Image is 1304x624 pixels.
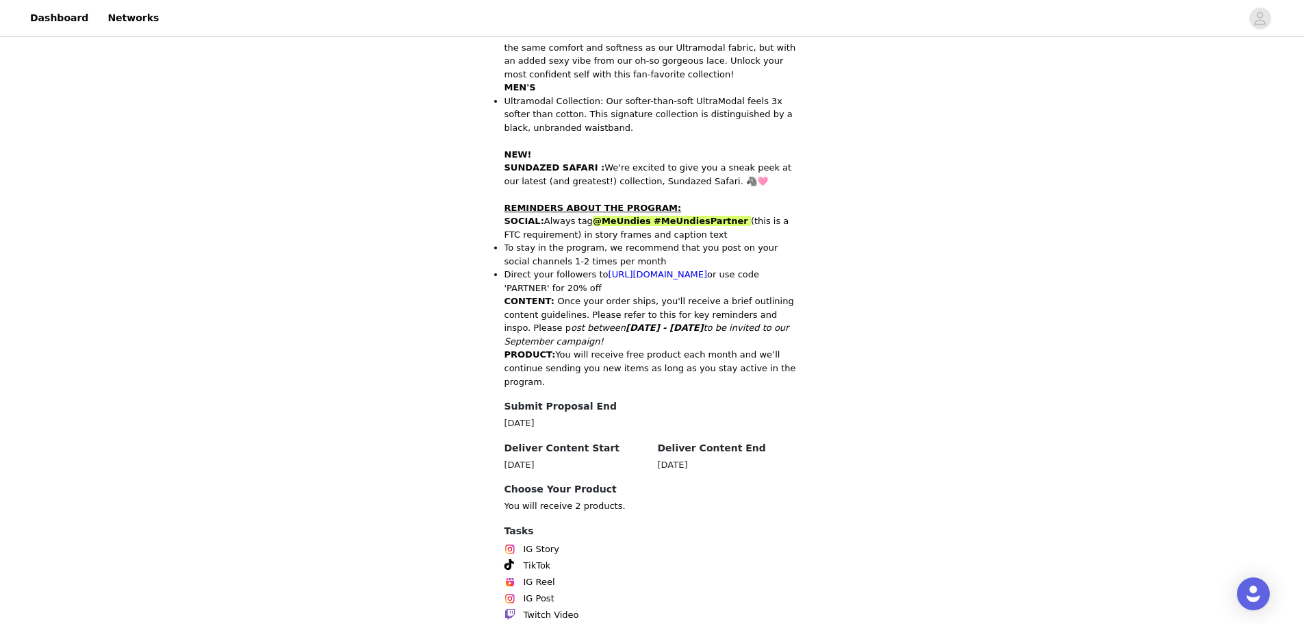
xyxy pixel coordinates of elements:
span: TikTok [524,559,551,573]
a: Networks [99,3,167,34]
img: Instagram Icon [504,593,515,604]
strong: NEW! [504,149,532,160]
div: Open Intercom Messenger [1237,577,1270,610]
li: Ultramodal Collection: Our softer-than-soft UltraModal feels 3x softer than cotton. This signatur... [504,95,800,135]
span: IG Post [524,592,554,606]
h4: Submit Proposal End [504,399,647,414]
p: You will receive 2 products. [504,499,800,513]
span: IG Reel [524,575,555,589]
li: FeelFree Lace Collection: Our FeelFree Lace collection offers all the same comfort and softness a... [504,27,800,81]
span: Twitch Video [524,608,579,622]
strong: REMINDERS ABOUT THE PROGRAM: [504,203,682,213]
img: Instagram Reels Icon [504,577,515,588]
strong: #MeUndiesPartner [654,216,748,226]
a: [URL][DOMAIN_NAME] [609,269,708,279]
strong: @MeUndies [593,216,651,226]
div: [DATE] [658,458,800,472]
strong: : [541,216,544,226]
strong: MEN'S [504,82,536,92]
h4: Deliver Content Start [504,441,647,455]
strong: [DATE] - [DATE] [626,323,703,333]
p: Once your order ships, you'll receive a brief outlining content guidelines. Please refer to this ... [504,295,800,348]
h4: Choose Your Product [504,482,800,497]
li: Direct your followers to or use code 'PARTNER' for 20% off [504,268,800,295]
p: Always tag (this is a FTC requirement) in story frames and caption text [504,214,800,241]
img: Instagram Icon [504,544,515,555]
strong: CONTENT: [504,296,554,306]
em: ost between to be invited to our September campaign! [504,323,789,347]
li: To stay in the program, we recommend that you post on your social channels 1-2 times per month [504,241,800,268]
span: IG Story [524,542,559,556]
strong: PRODUCT: [504,349,556,360]
a: Dashboard [22,3,97,34]
div: [DATE] [504,416,647,430]
strong: SOCIAL [504,216,541,226]
strong: SUNDAZED SAFARI : [504,162,605,173]
h4: Deliver Content End [658,441,800,455]
p: You will receive free product each month and we’ll continue sending you new items as long as you ... [504,348,800,388]
div: avatar [1253,8,1266,29]
div: [DATE] [504,458,647,472]
h4: Tasks [504,524,800,538]
p: We're excited to give you a sneak peek at our latest (and greatest!) collection, Sundazed Safari. 🦓🩷 [504,161,800,188]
